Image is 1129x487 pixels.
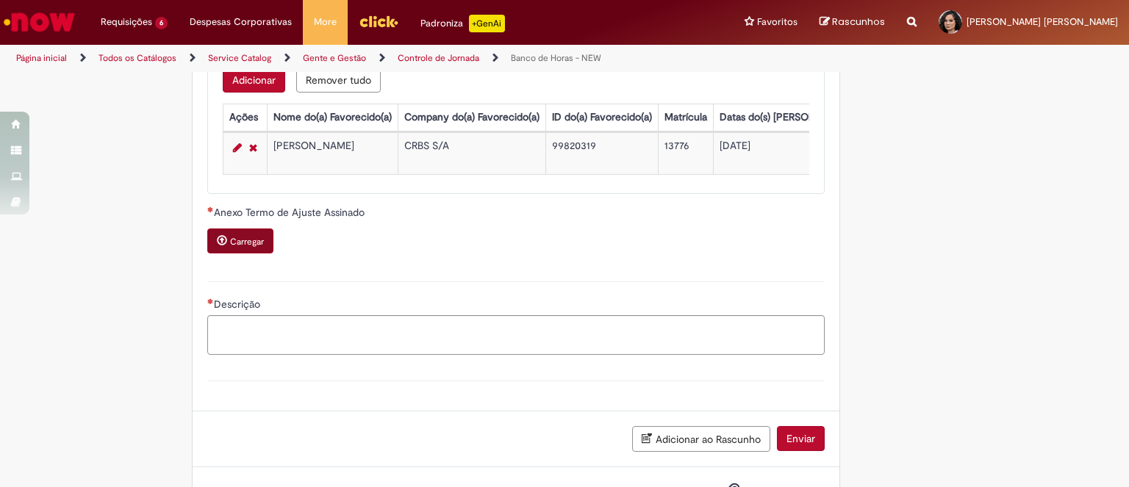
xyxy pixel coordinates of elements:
img: click_logo_yellow_360x200.png [359,10,398,32]
span: Requisições [101,15,152,29]
th: Matrícula [658,104,713,131]
span: Necessários [207,206,214,212]
a: Remover linha 1 [245,139,261,156]
td: 13776 [658,132,713,174]
button: Enviar [777,426,825,451]
a: Editar Linha 1 [229,139,245,156]
span: Favoritos [757,15,798,29]
img: ServiceNow [1,7,77,37]
span: More [314,15,337,29]
a: Controle de Jornada [398,52,479,64]
a: Página inicial [16,52,67,64]
button: Remove all rows for Ajustes de Marcações [296,68,381,93]
td: 99820319 [545,132,658,174]
button: Carregar anexo de Anexo Termo de Ajuste Assinado Required [207,228,273,253]
span: Necessários [207,298,214,304]
textarea: Descrição [207,315,825,355]
th: ID do(a) Favorecido(a) [545,104,658,131]
span: Descrição [214,297,263,311]
span: [PERSON_NAME] [PERSON_NAME] [967,15,1118,28]
th: Nome do(a) Favorecido(a) [267,104,398,131]
div: Padroniza [420,15,505,32]
button: Add a row for Ajustes de Marcações [223,68,285,93]
th: Company do(a) Favorecido(a) [398,104,545,131]
small: Carregar [230,236,264,248]
button: Adicionar ao Rascunho [632,426,770,452]
a: Gente e Gestão [303,52,366,64]
span: 6 [155,17,168,29]
th: Datas do(s) [PERSON_NAME](s) [713,104,870,131]
span: Rascunhos [832,15,885,29]
span: Despesas Corporativas [190,15,292,29]
td: [PERSON_NAME] [267,132,398,174]
p: +GenAi [469,15,505,32]
th: Ações [223,104,267,131]
a: Banco de Horas - NEW [511,52,601,64]
a: Todos os Catálogos [98,52,176,64]
span: Anexo Termo de Ajuste Assinado [214,206,368,219]
td: [DATE] [713,132,870,174]
td: CRBS S/A [398,132,545,174]
ul: Trilhas de página [11,45,742,72]
a: Service Catalog [208,52,271,64]
a: Rascunhos [820,15,885,29]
